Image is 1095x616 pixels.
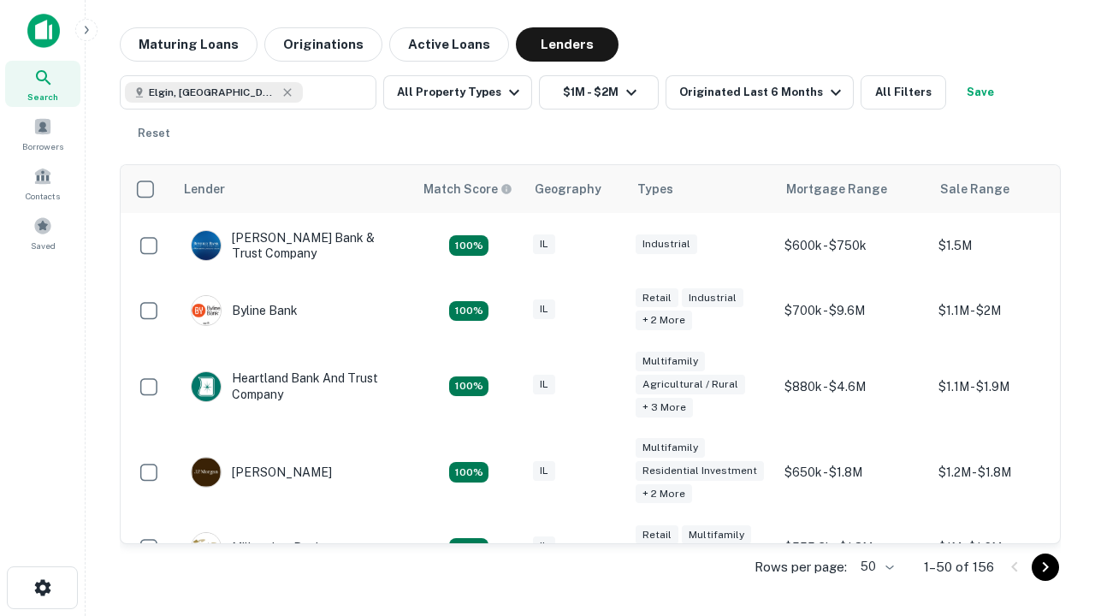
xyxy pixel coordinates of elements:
button: Active Loans [389,27,509,62]
div: Sale Range [940,179,1009,199]
th: Geography [524,165,627,213]
div: Multifamily [636,352,705,371]
div: IL [533,375,555,394]
div: Millennium Bank [191,532,323,563]
div: Agricultural / Rural [636,375,745,394]
th: Types [627,165,776,213]
span: Contacts [26,189,60,203]
td: $700k - $9.6M [776,278,930,343]
div: IL [533,234,555,254]
div: Multifamily [682,525,751,545]
td: $650k - $1.8M [776,429,930,516]
th: Sale Range [930,165,1084,213]
div: Capitalize uses an advanced AI algorithm to match your search with the best lender. The match sco... [423,180,512,198]
p: 1–50 of 156 [924,557,994,577]
button: Maturing Loans [120,27,257,62]
div: Residential Investment [636,461,764,481]
button: $1M - $2M [539,75,659,110]
th: Mortgage Range [776,165,930,213]
div: Mortgage Range [786,179,887,199]
div: Matching Properties: 19, hasApolloMatch: undefined [449,376,488,397]
button: All Filters [861,75,946,110]
img: picture [192,533,221,562]
td: $1.2M - $1.8M [930,429,1084,516]
div: Industrial [682,288,743,308]
span: Search [27,90,58,104]
img: capitalize-icon.png [27,14,60,48]
img: picture [192,458,221,487]
div: + 3 more [636,398,693,418]
div: + 2 more [636,311,692,330]
div: Retail [636,525,678,545]
div: Lender [184,179,225,199]
div: Matching Properties: 28, hasApolloMatch: undefined [449,235,488,256]
a: Search [5,61,80,107]
td: $1.1M - $1.9M [930,343,1084,429]
button: Originations [264,27,382,62]
div: Types [637,179,673,199]
span: Saved [31,239,56,252]
div: 50 [854,554,897,579]
a: Borrowers [5,110,80,157]
iframe: Chat Widget [1009,424,1095,506]
div: Byline Bank [191,295,298,326]
td: $1M - $1.6M [930,515,1084,580]
div: Originated Last 6 Months [679,82,846,103]
td: $600k - $750k [776,213,930,278]
div: Matching Properties: 24, hasApolloMatch: undefined [449,462,488,483]
div: Geography [535,179,601,199]
button: Originated Last 6 Months [666,75,854,110]
button: Reset [127,116,181,151]
div: Industrial [636,234,697,254]
img: picture [192,372,221,401]
button: Go to next page [1032,554,1059,581]
th: Lender [174,165,413,213]
td: $1.1M - $2M [930,278,1084,343]
td: $555.3k - $1.8M [776,515,930,580]
button: Save your search to get updates of matches that match your search criteria. [953,75,1008,110]
div: + 2 more [636,484,692,504]
td: $880k - $4.6M [776,343,930,429]
div: Retail [636,288,678,308]
a: Saved [5,210,80,256]
div: Matching Properties: 16, hasApolloMatch: undefined [449,301,488,322]
div: IL [533,536,555,556]
p: Rows per page: [755,557,847,577]
div: Matching Properties: 16, hasApolloMatch: undefined [449,538,488,559]
span: Borrowers [22,139,63,153]
span: Elgin, [GEOGRAPHIC_DATA], [GEOGRAPHIC_DATA] [149,85,277,100]
h6: Match Score [423,180,509,198]
button: All Property Types [383,75,532,110]
th: Capitalize uses an advanced AI algorithm to match your search with the best lender. The match sco... [413,165,524,213]
img: picture [192,231,221,260]
td: $1.5M [930,213,1084,278]
div: IL [533,461,555,481]
a: Contacts [5,160,80,206]
div: [PERSON_NAME] Bank & Trust Company [191,230,396,261]
div: IL [533,299,555,319]
button: Lenders [516,27,619,62]
div: Heartland Bank And Trust Company [191,370,396,401]
div: Multifamily [636,438,705,458]
div: [PERSON_NAME] [191,457,332,488]
img: picture [192,296,221,325]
